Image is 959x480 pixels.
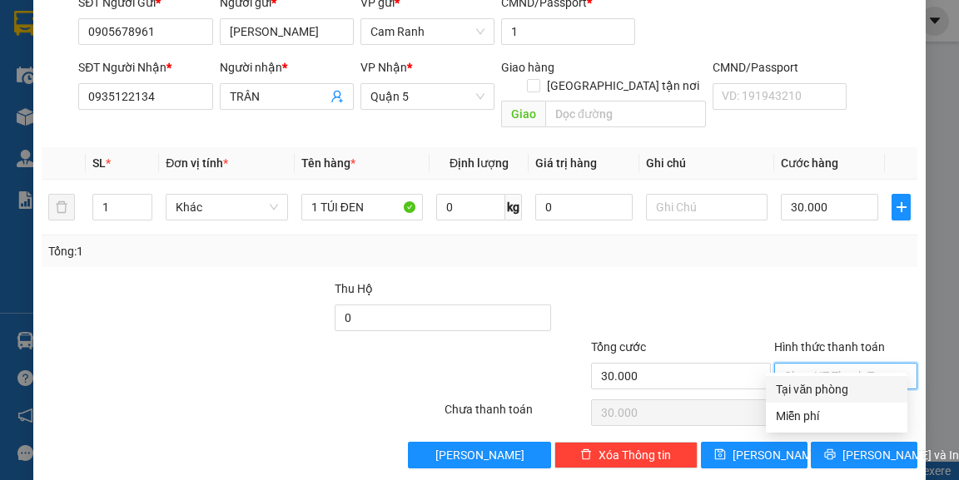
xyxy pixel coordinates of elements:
button: printer[PERSON_NAME] và In [811,442,917,468]
div: Người nhận [220,58,354,77]
span: plus [892,200,909,214]
span: save [714,448,726,462]
b: Trà Lan Viên - Gửi khách hàng [102,24,165,189]
span: Tên hàng [301,156,355,170]
input: Ghi Chú [646,194,768,220]
input: VD: Bàn, Ghế [301,194,424,220]
img: logo.jpg [181,21,221,61]
div: Tổng: 1 [48,242,371,260]
span: [GEOGRAPHIC_DATA] tận nơi [540,77,706,95]
b: [DOMAIN_NAME] [140,63,229,77]
button: [PERSON_NAME] [408,442,551,468]
span: VP Nhận [360,61,407,74]
div: SĐT Người Nhận [78,58,212,77]
input: Dọc đường [545,101,706,127]
div: Miễn phí [776,407,897,425]
span: printer [824,448,836,462]
span: Khác [176,195,278,220]
div: Tại văn phòng [776,380,897,398]
div: CMND/Passport [713,58,847,77]
span: Giao [501,101,545,127]
span: kg [505,194,522,220]
button: plus [892,194,910,220]
th: Ghi chú [639,147,775,180]
span: [PERSON_NAME] [435,446,524,464]
span: Quận 5 [370,84,484,109]
button: save[PERSON_NAME] [701,442,807,468]
span: Cam Ranh [370,19,484,44]
span: [PERSON_NAME] [733,446,822,464]
span: [PERSON_NAME] và In [842,446,959,464]
button: delete [48,194,75,220]
input: 0 [535,194,633,220]
span: Xóa Thông tin [599,446,671,464]
div: Chưa thanh toán [443,400,589,429]
span: Thu Hộ [335,282,373,295]
li: (c) 2017 [140,79,229,100]
span: delete [580,448,592,462]
span: Tổng cước [591,340,646,354]
span: Định lượng [450,156,509,170]
button: deleteXóa Thông tin [554,442,698,468]
span: SL [92,156,106,170]
span: Đơn vị tính [166,156,228,170]
span: user-add [330,90,344,103]
span: Cước hàng [781,156,838,170]
span: Giá trị hàng [535,156,597,170]
b: Trà Lan Viên [21,107,61,186]
span: Giao hàng [501,61,554,74]
label: Hình thức thanh toán [774,340,885,354]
